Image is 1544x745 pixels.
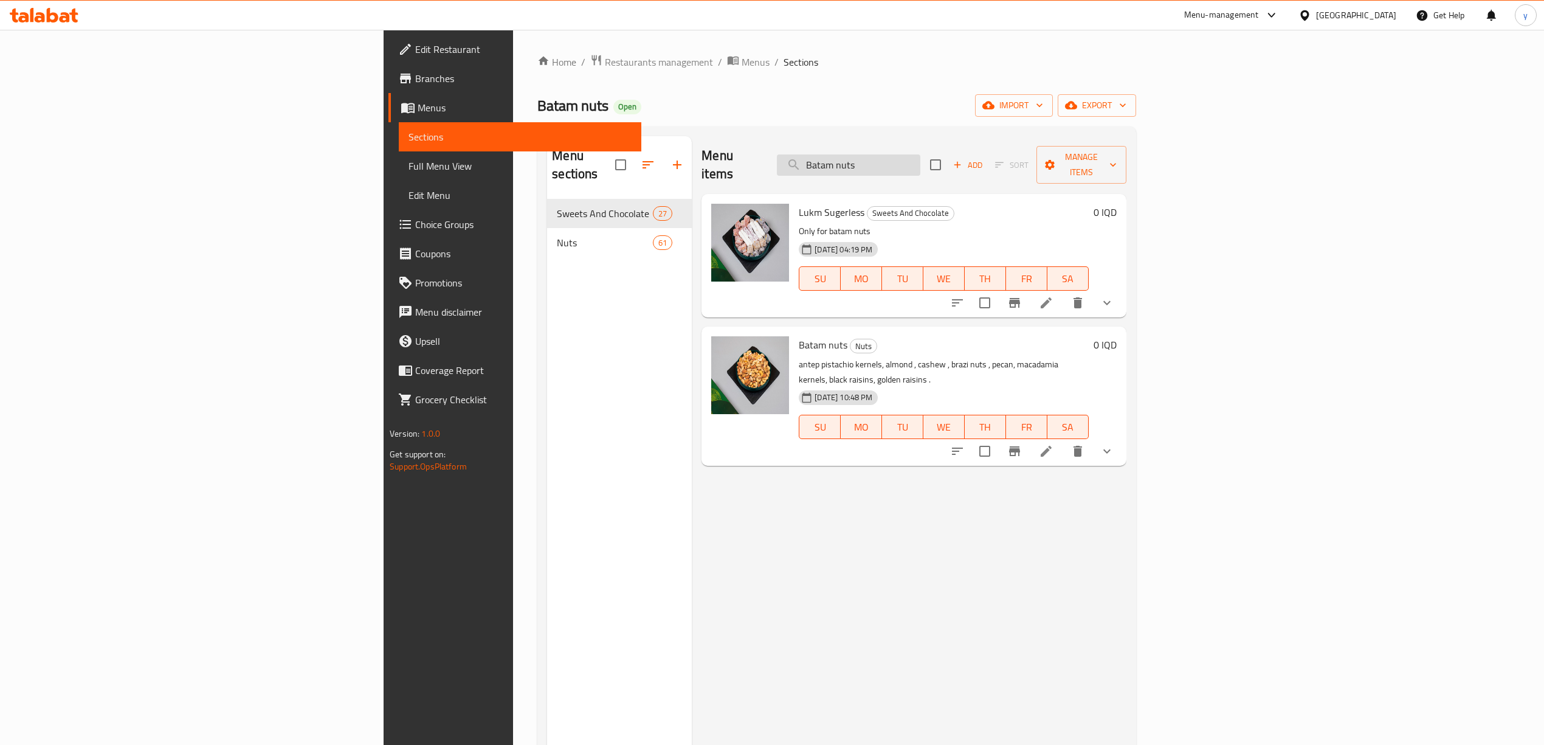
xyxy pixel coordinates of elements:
[1047,415,1089,439] button: SA
[928,270,960,288] span: WE
[923,415,965,439] button: WE
[1011,270,1043,288] span: FR
[653,206,672,221] div: items
[1100,444,1114,459] svg: Show Choices
[1039,444,1053,459] a: Edit menu item
[390,459,467,474] a: Support.OpsPlatform
[1092,288,1122,317] button: show more
[422,426,441,442] span: 1.0.0
[923,152,948,178] span: Select section
[653,237,672,249] span: 61
[928,418,960,436] span: WE
[388,239,641,268] a: Coupons
[804,270,836,288] span: SU
[415,217,632,232] span: Choice Groups
[633,150,663,179] span: Sort sections
[415,71,632,86] span: Branches
[415,246,632,261] span: Coupons
[799,266,841,291] button: SU
[846,418,877,436] span: MO
[547,194,692,262] nav: Menu sections
[1063,437,1092,466] button: delete
[965,266,1006,291] button: TH
[1039,296,1053,310] a: Edit menu item
[887,270,918,288] span: TU
[887,418,918,436] span: TU
[1092,437,1122,466] button: show more
[841,415,882,439] button: MO
[415,42,632,57] span: Edit Restaurant
[537,54,1136,70] nav: breadcrumb
[850,339,877,353] div: Nuts
[799,336,847,354] span: Batam nuts
[972,438,998,464] span: Select to update
[948,156,987,175] span: Add item
[399,151,641,181] a: Full Menu View
[388,327,641,356] a: Upsell
[970,418,1001,436] span: TH
[987,156,1036,175] span: Select section first
[408,159,632,173] span: Full Menu View
[653,208,672,220] span: 27
[727,54,770,70] a: Menus
[975,94,1053,117] button: import
[777,154,920,176] input: search
[799,357,1088,387] p: antep pistachio kernels, almond , cashew , brazi nuts , pecan, macadamia kernels, black raisins, ...
[408,188,632,203] span: Edit Menu
[965,415,1006,439] button: TH
[1063,288,1092,317] button: delete
[1100,296,1114,310] svg: Show Choices
[1184,8,1259,23] div: Menu-management
[846,270,877,288] span: MO
[774,55,779,69] li: /
[742,55,770,69] span: Menus
[663,150,692,179] button: Add section
[557,206,653,221] span: Sweets And Chocolate
[850,339,877,353] span: Nuts
[388,356,641,385] a: Coverage Report
[1011,418,1043,436] span: FR
[867,206,954,221] div: Sweets And Chocolate
[408,130,632,144] span: Sections
[1058,94,1136,117] button: export
[388,268,641,297] a: Promotions
[1047,266,1089,291] button: SA
[701,147,762,183] h2: Menu items
[557,235,653,250] span: Nuts
[970,270,1001,288] span: TH
[390,426,419,442] span: Version:
[399,122,641,151] a: Sections
[415,392,632,407] span: Grocery Checklist
[590,54,713,70] a: Restaurants management
[1046,150,1116,180] span: Manage items
[605,55,713,69] span: Restaurants management
[415,275,632,290] span: Promotions
[388,64,641,93] a: Branches
[415,334,632,348] span: Upsell
[415,305,632,319] span: Menu disclaimer
[799,203,864,221] span: Lukm Sugerless
[418,100,632,115] span: Menus
[882,415,923,439] button: TU
[547,199,692,228] div: Sweets And Chocolate27
[841,266,882,291] button: MO
[985,98,1043,113] span: import
[388,297,641,327] a: Menu disclaimer
[388,35,641,64] a: Edit Restaurant
[1036,146,1126,184] button: Manage items
[718,55,722,69] li: /
[388,385,641,414] a: Grocery Checklist
[1000,437,1029,466] button: Branch-specific-item
[951,158,984,172] span: Add
[547,228,692,257] div: Nuts61
[948,156,987,175] button: Add
[711,204,789,282] img: Lukm Sugerless
[1052,270,1084,288] span: SA
[608,152,633,178] span: Select all sections
[415,363,632,378] span: Coverage Report
[1006,266,1047,291] button: FR
[1067,98,1126,113] span: export
[653,235,672,250] div: items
